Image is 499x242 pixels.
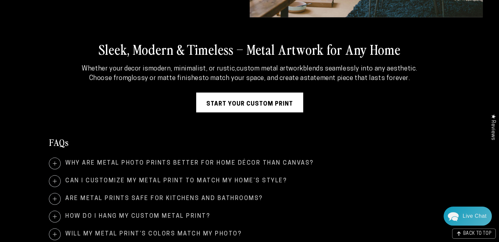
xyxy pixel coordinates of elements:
p: Whether your decor is , blends seamlessly into any aesthetic. Choose from to match your space, an... [79,64,420,83]
a: Start Your Custom Print [196,92,303,112]
h2: Sleek, Modern & Timeless – Metal Artwork for Any Home [49,41,450,58]
summary: Will my metal print’s colors match my photo? [49,229,450,240]
strong: modern, minimalist, or rustic [148,66,235,72]
div: Contact Us Directly [463,207,487,226]
strong: statement piece that lasts forever [303,75,408,81]
strong: custom metal artwork [237,66,303,72]
div: Chat widget toggle [444,207,492,226]
div: Click to open Judge.me floating reviews tab [487,109,499,145]
h2: FAQs [49,136,69,148]
summary: Are metal prints safe for kitchens and bathrooms? [49,193,450,204]
strong: glossy or matte finishes [128,75,202,81]
span: BACK TO TOP [463,232,491,236]
summary: Why are metal photo prints better for home décor than canvas? [49,158,450,169]
summary: Can I customize my metal print to match my home’s style? [49,175,450,187]
summary: How do I hang my custom metal print? [49,211,450,222]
